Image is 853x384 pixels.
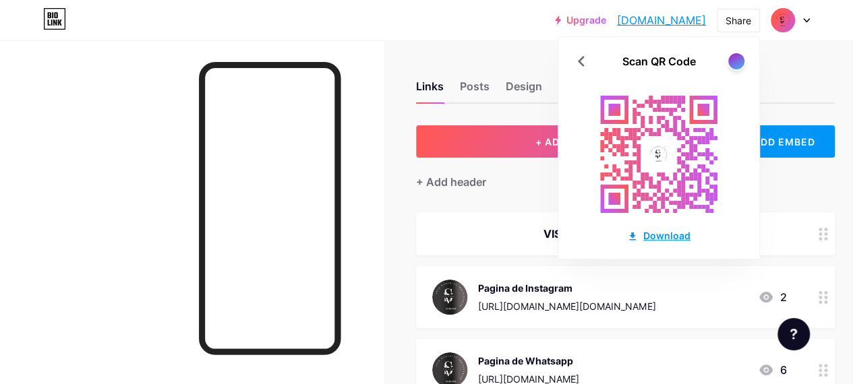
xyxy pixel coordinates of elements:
a: [DOMAIN_NAME] [617,12,706,28]
div: Scan QR Code [622,53,696,69]
div: Pagina de Instagram [478,281,655,295]
div: Pagina de Whatsapp [478,354,579,368]
div: [URL][DOMAIN_NAME][DOMAIN_NAME] [478,299,655,313]
a: Upgrade [555,15,606,26]
div: Design [506,78,542,102]
div: Posts [460,78,490,102]
img: Carlos Vertiz [770,7,796,33]
span: + ADD LINK [535,136,593,148]
div: 6 [758,362,786,378]
img: Pagina de Instagram [432,280,467,315]
div: + Add header [416,174,486,190]
div: 2 [758,289,786,305]
div: Share [726,13,751,28]
div: Download [627,228,690,243]
div: + ADD EMBED [724,125,835,158]
button: + ADD LINK [416,125,713,158]
div: VISITANOS EN NUESTRA [432,226,786,242]
div: Links [416,78,444,102]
